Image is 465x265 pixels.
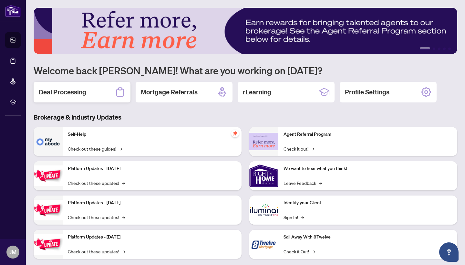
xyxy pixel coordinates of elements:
[311,145,314,152] span: →
[34,234,63,254] img: Platform Updates - June 23, 2025
[141,88,198,97] h2: Mortgage Referrals
[122,248,125,255] span: →
[433,48,435,50] button: 2
[284,131,452,138] p: Agent Referral Program
[249,230,278,259] img: Sail Away With 8Twelve
[68,165,236,172] p: Platform Updates - [DATE]
[345,88,389,97] h2: Profile Settings
[443,48,446,50] button: 4
[122,214,125,221] span: →
[439,242,459,262] button: Open asap
[284,179,322,186] a: Leave Feedback→
[9,248,16,257] span: JM
[34,200,63,220] img: Platform Updates - July 8, 2025
[68,179,125,186] a: Check out these updates!→
[249,196,278,225] img: Identify your Client
[284,214,304,221] a: Sign In!→
[68,131,236,138] p: Self-Help
[420,48,430,50] button: 1
[319,179,322,186] span: →
[119,145,122,152] span: →
[34,113,457,122] h3: Brokerage & Industry Updates
[68,199,236,207] p: Platform Updates - [DATE]
[284,234,452,241] p: Sail Away With 8Twelve
[231,130,239,137] span: pushpin
[68,214,125,221] a: Check out these updates!→
[34,64,457,77] h1: Welcome back [PERSON_NAME]! What are you working on [DATE]?
[284,165,452,172] p: We want to hear what you think!
[122,179,125,186] span: →
[34,8,457,54] img: Slide 0
[448,48,451,50] button: 5
[5,5,21,17] img: logo
[68,248,125,255] a: Check out these updates!→
[301,214,304,221] span: →
[68,234,236,241] p: Platform Updates - [DATE]
[284,145,314,152] a: Check it out!→
[68,145,122,152] a: Check out these guides!→
[284,199,452,207] p: Identify your Client
[249,133,278,151] img: Agent Referral Program
[34,165,63,186] img: Platform Updates - July 21, 2025
[438,48,440,50] button: 3
[243,88,271,97] h2: rLearning
[34,127,63,156] img: Self-Help
[312,248,315,255] span: →
[284,248,315,255] a: Check it Out!→
[249,161,278,190] img: We want to hear what you think!
[39,88,86,97] h2: Deal Processing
